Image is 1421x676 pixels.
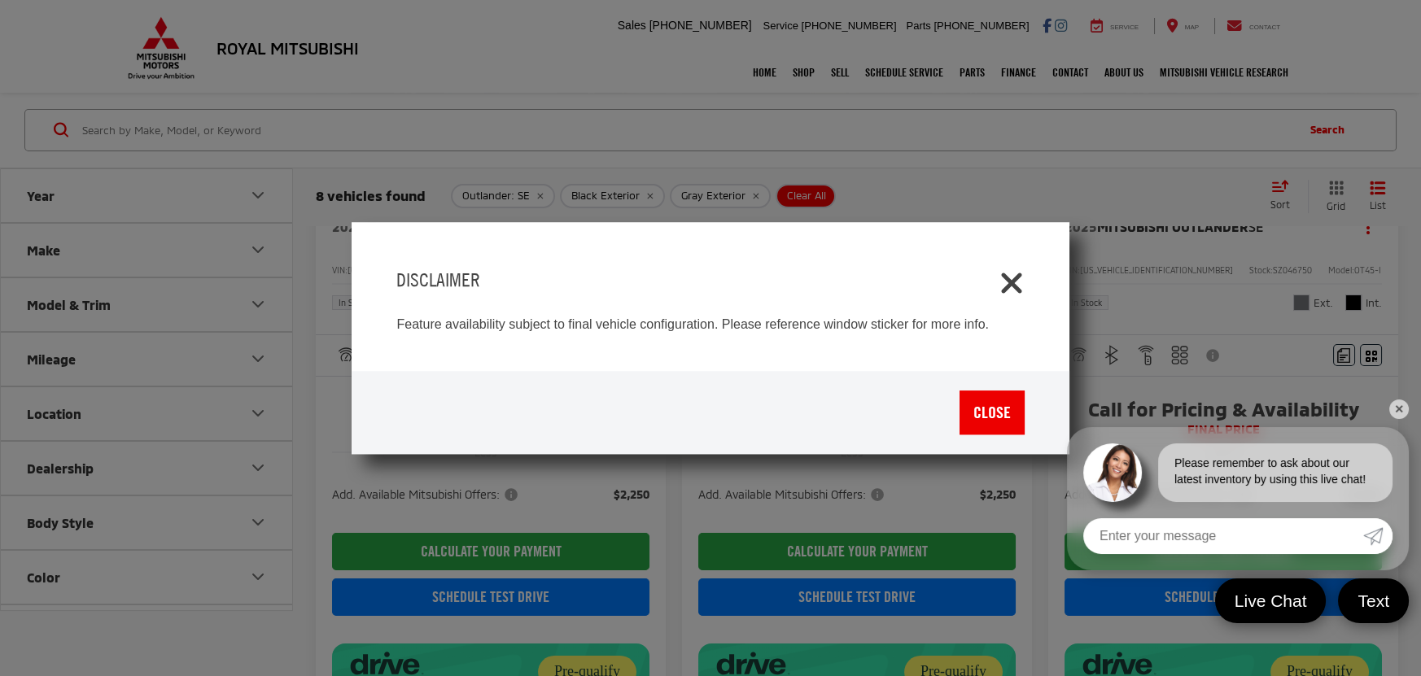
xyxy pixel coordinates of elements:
a: Live Chat [1215,578,1327,623]
div: Please remember to ask about our latest inventory by using this live chat! [1158,443,1393,502]
button: Close [960,390,1025,434]
a: Text [1338,578,1409,623]
a: Submit [1363,518,1393,554]
button: Close [999,267,1025,293]
div: Feature availability subject to final vehicle configuration. Please reference window sticker for ... [396,316,1024,372]
span: Text [1349,590,1397,612]
img: Agent profile photo [1083,443,1142,502]
input: Enter your message [1083,518,1363,554]
span: Live Chat [1226,590,1315,612]
h4: Disclaimer [396,268,480,291]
